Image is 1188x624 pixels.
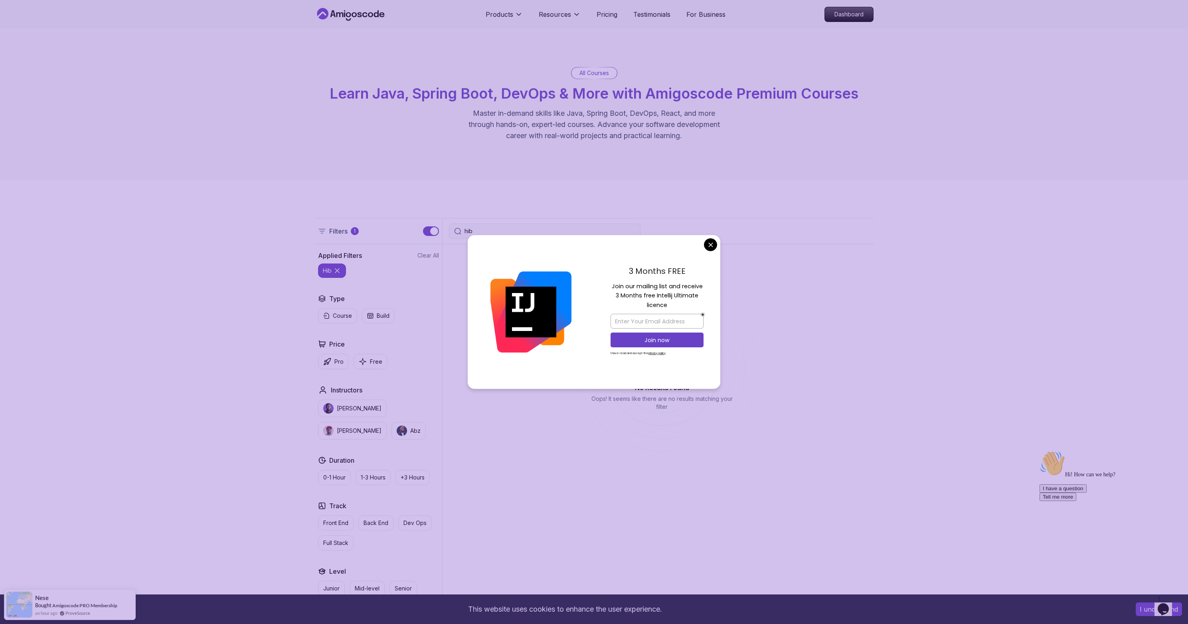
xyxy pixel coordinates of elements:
button: Resources [539,10,581,26]
span: Hi! How can we help? [3,24,79,30]
button: Front End [318,515,354,531]
p: Products [486,10,513,19]
h2: Price [329,339,345,349]
p: Junior [323,584,340,592]
p: Pro [334,358,344,366]
a: Amigoscode PRO Membership [52,602,117,608]
button: 0-1 Hour [318,470,351,485]
img: instructor img [397,426,407,436]
h2: Level [329,567,346,576]
p: [PERSON_NAME] [337,427,382,435]
button: hib [318,263,346,278]
button: 1-3 Hours [356,470,391,485]
button: Tell me more [3,45,40,53]
img: provesource social proof notification image [6,592,32,618]
p: 1 [354,228,356,234]
a: Dashboard [824,7,874,22]
a: Testimonials [633,10,670,19]
p: Free [370,358,382,366]
p: Senior [395,584,412,592]
p: Front End [323,519,348,527]
h2: Track [329,501,346,511]
button: instructor img[PERSON_NAME] [318,422,387,440]
span: Bought [35,602,51,608]
p: [PERSON_NAME] [337,404,382,412]
p: Dev Ops [403,519,427,527]
button: +3 Hours [395,470,430,485]
p: All Courses [579,69,609,77]
a: For Business [686,10,725,19]
p: Dashboard [825,7,873,22]
span: Learn Java, Spring Boot, DevOps & More with Amigoscode Premium Courses [330,85,858,102]
p: Oops! It seems like there are no results matching your filter [588,395,736,411]
button: Dev Ops [398,515,432,531]
iframe: chat widget [1154,592,1180,616]
p: Build [377,312,389,320]
img: instructor img [323,403,334,414]
button: Clear All [417,252,439,260]
p: Master in-demand skills like Java, Spring Boot, DevOps, React, and more through hands-on, expert-... [460,108,728,141]
p: Abz [410,427,421,435]
a: Pricing [597,10,617,19]
p: Mid-level [355,584,380,592]
div: This website uses cookies to enhance the user experience. [6,600,1124,618]
p: Back End [364,519,388,527]
span: nese [35,594,49,601]
input: Search Java, React, Spring boot ... [465,227,635,235]
h2: Type [329,294,345,303]
button: Course [318,308,357,323]
span: an hour ago [35,610,57,616]
button: instructor img[PERSON_NAME] [318,400,387,417]
button: Back End [358,515,393,531]
p: Resources [539,10,571,19]
button: I have a question [3,37,50,45]
button: Build [362,308,395,323]
p: Filters [329,226,348,236]
h2: Duration [329,456,354,465]
button: Mid-level [350,581,385,596]
button: Pro [318,354,349,369]
button: Full Stack [318,535,354,551]
h2: Instructors [331,385,362,395]
button: instructor imgAbz [391,422,426,440]
img: instructor img [323,426,334,436]
button: Products [486,10,523,26]
button: Junior [318,581,345,596]
button: Senior [389,581,417,596]
p: Full Stack [323,539,348,547]
button: Free [354,354,387,369]
p: +3 Hours [401,473,425,481]
button: Accept cookies [1136,602,1182,616]
a: ProveSource [65,610,90,616]
img: :wave: [3,3,29,29]
iframe: chat widget [1036,448,1180,588]
div: 👋Hi! How can we help?I have a questionTell me more [3,3,147,53]
p: 0-1 Hour [323,473,346,481]
p: Course [333,312,352,320]
p: 1-3 Hours [361,473,385,481]
p: hib [323,267,332,275]
h2: Applied Filters [318,251,362,260]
